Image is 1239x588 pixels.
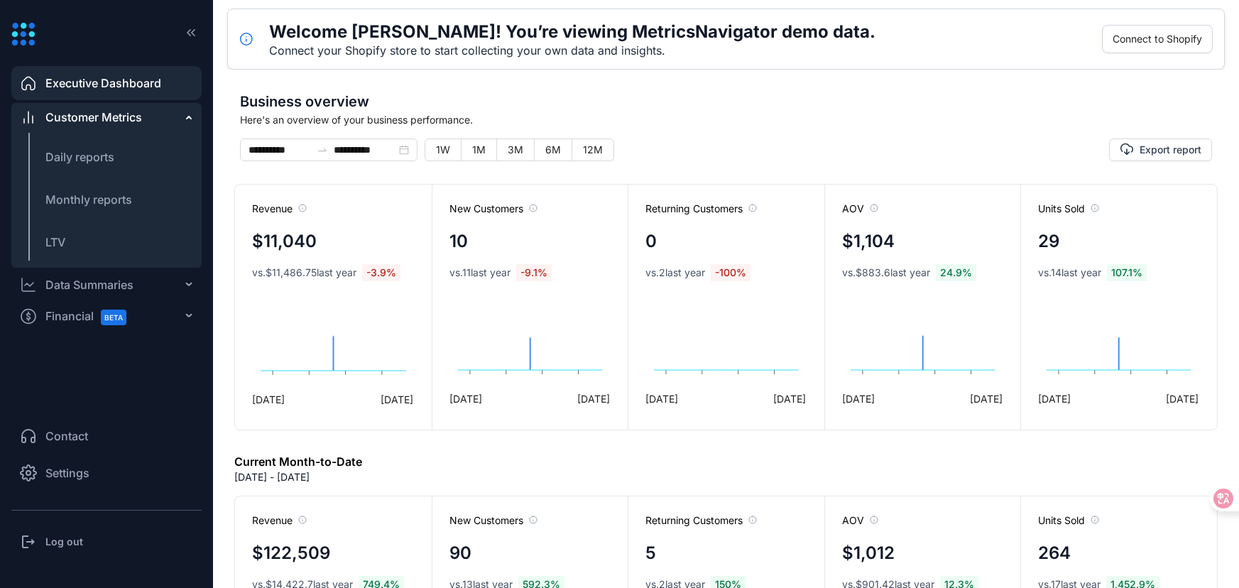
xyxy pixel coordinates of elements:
[449,513,537,528] span: New Customers
[252,229,317,254] h4: $11,040
[1038,540,1071,566] h4: 264
[45,75,161,92] span: Executive Dashboard
[645,391,678,406] span: [DATE]
[1038,513,1099,528] span: Units Sold
[645,540,656,566] h4: 5
[842,391,875,406] span: [DATE]
[516,264,552,281] span: -9.1 %
[436,143,450,156] span: 1W
[842,266,930,280] span: vs. $883.6 last year
[472,143,486,156] span: 1M
[269,21,875,43] h5: Welcome [PERSON_NAME]! You’re viewing MetricsNavigator demo data.
[970,391,1003,406] span: [DATE]
[45,300,139,332] span: Financial
[842,513,878,528] span: AOV
[45,192,132,207] span: Monthly reports
[936,264,976,281] span: 24.9 %
[1038,202,1099,216] span: Units Sold
[252,513,307,528] span: Revenue
[1113,31,1202,47] span: Connect to Shopify
[45,535,83,549] h3: Log out
[45,235,65,249] span: LTV
[240,112,1212,127] span: Here's an overview of your business performance.
[362,264,400,281] span: -3.9 %
[842,229,895,254] h4: $1,104
[577,391,610,406] span: [DATE]
[645,229,657,254] h4: 0
[645,202,757,216] span: Returning Customers
[1166,391,1199,406] span: [DATE]
[252,540,330,566] h4: $122,509
[317,144,328,156] span: to
[45,464,89,481] span: Settings
[773,391,806,406] span: [DATE]
[45,109,142,126] span: Customer Metrics
[240,91,1212,112] span: Business overview
[449,266,511,280] span: vs. 11 last year
[317,144,328,156] span: swap-right
[45,150,114,164] span: Daily reports
[842,540,895,566] h4: $1,012
[1109,138,1212,161] button: Export report
[545,143,561,156] span: 6M
[252,392,285,407] span: [DATE]
[1107,264,1147,281] span: 107.1 %
[234,453,362,470] h6: Current Month-to-Date
[381,392,413,407] span: [DATE]
[252,266,356,280] span: vs. $11,486.75 last year
[252,202,307,216] span: Revenue
[45,276,133,293] div: Data Summaries
[449,229,468,254] h4: 10
[711,264,751,281] span: -100 %
[449,540,471,566] h4: 90
[842,202,878,216] span: AOV
[234,470,310,484] p: [DATE] - [DATE]
[449,391,482,406] span: [DATE]
[645,266,705,280] span: vs. 2 last year
[449,202,537,216] span: New Customers
[45,428,88,445] span: Contact
[1140,143,1201,157] span: Export report
[508,143,523,156] span: 3M
[1038,266,1101,280] span: vs. 14 last year
[1038,229,1059,254] h4: 29
[101,310,126,325] span: BETA
[583,143,603,156] span: 12M
[1038,391,1071,406] span: [DATE]
[1102,25,1213,53] button: Connect to Shopify
[645,513,757,528] span: Returning Customers
[269,43,875,58] div: Connect your Shopify store to start collecting your own data and insights.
